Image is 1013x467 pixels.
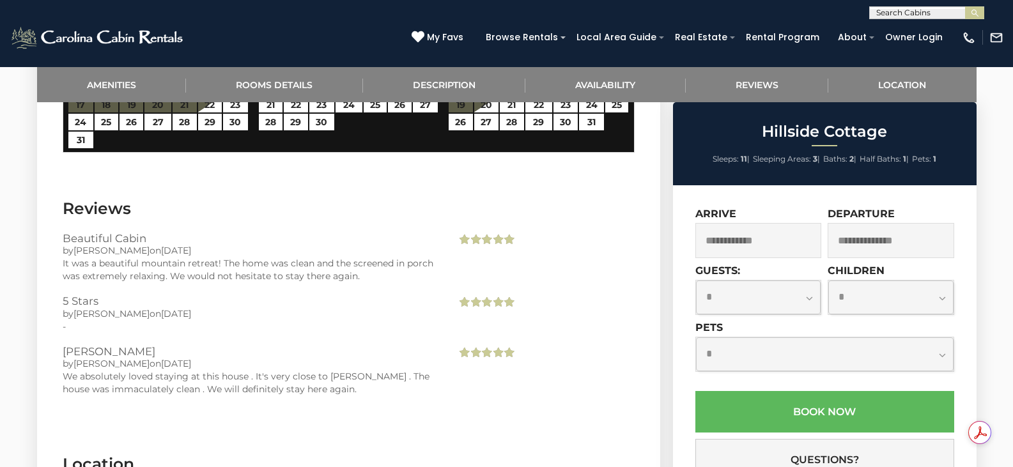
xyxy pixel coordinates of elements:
[813,154,817,164] strong: 3
[120,114,143,130] a: 26
[739,27,826,47] a: Rental Program
[161,308,191,319] span: [DATE]
[828,67,977,102] a: Location
[364,96,387,113] a: 25
[427,31,463,44] span: My Favs
[198,114,222,130] a: 29
[198,96,222,113] a: 22
[525,114,552,130] a: 29
[695,264,740,277] label: Guests:
[336,96,362,113] a: 24
[605,96,628,113] a: 25
[63,346,438,357] h3: [PERSON_NAME]
[284,114,307,130] a: 29
[10,25,187,50] img: White-1-2.png
[223,114,248,130] a: 30
[173,114,196,130] a: 28
[479,27,564,47] a: Browse Rentals
[186,67,363,102] a: Rooms Details
[553,96,578,113] a: 23
[73,308,150,319] span: [PERSON_NAME]
[161,245,191,256] span: [DATE]
[823,154,847,164] span: Baths:
[823,151,856,167] li: |
[144,114,171,130] a: 27
[713,154,739,164] span: Sleeps:
[695,391,954,433] button: Book Now
[95,114,118,130] a: 25
[753,154,811,164] span: Sleeping Areas:
[474,114,499,130] a: 27
[259,114,282,130] a: 28
[741,154,747,164] strong: 11
[259,96,282,113] a: 21
[676,123,973,140] h2: Hillside Cottage
[525,67,686,102] a: Availability
[831,27,873,47] a: About
[63,307,438,320] div: by on
[879,27,949,47] a: Owner Login
[669,27,734,47] a: Real Estate
[223,96,248,113] a: 23
[553,114,578,130] a: 30
[695,208,736,220] label: Arrive
[962,31,976,45] img: phone-regular-white.png
[828,264,885,277] label: Children
[474,96,499,113] a: 20
[388,96,412,113] a: 26
[753,151,820,167] li: |
[849,154,854,164] strong: 2
[37,67,187,102] a: Amenities
[860,151,909,167] li: |
[73,245,150,256] span: [PERSON_NAME]
[309,96,334,113] a: 23
[63,197,635,220] h3: Reviews
[63,357,438,370] div: by on
[449,114,472,130] a: 26
[989,31,1003,45] img: mail-regular-white.png
[903,154,906,164] strong: 1
[525,96,552,113] a: 22
[413,96,438,113] a: 27
[73,358,150,369] span: [PERSON_NAME]
[63,320,438,333] div: -
[912,154,931,164] span: Pets:
[933,154,936,164] strong: 1
[686,67,829,102] a: Reviews
[68,114,93,130] a: 24
[713,151,750,167] li: |
[695,321,723,333] label: Pets
[284,96,307,113] a: 22
[500,114,523,130] a: 28
[860,154,901,164] span: Half Baths:
[63,233,438,244] h3: Beautiful Cabin
[63,257,438,282] div: It was a beautiful mountain retreat! The home was clean and the screened in porch was extremely r...
[68,132,93,148] a: 31
[309,114,334,130] a: 30
[828,208,895,220] label: Departure
[63,370,438,395] div: We absolutely loved staying at this house . It's very close to [PERSON_NAME] . The house was imma...
[363,67,526,102] a: Description
[63,244,438,257] div: by on
[63,295,438,307] h3: 5 Stars
[412,31,467,45] a: My Favs
[570,27,663,47] a: Local Area Guide
[579,114,604,130] a: 31
[500,96,523,113] a: 21
[579,96,604,113] a: 24
[161,358,191,369] span: [DATE]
